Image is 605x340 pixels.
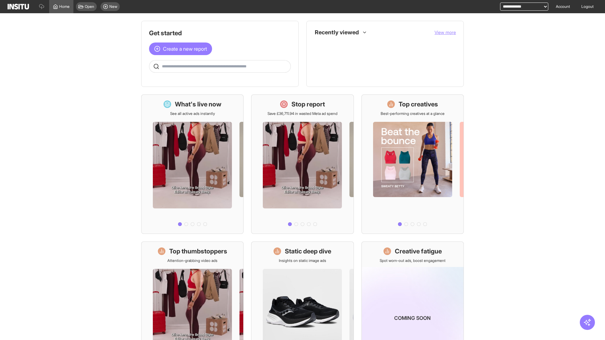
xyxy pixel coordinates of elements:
[435,30,456,35] span: View more
[399,100,438,109] h1: Top creatives
[361,94,464,234] a: Top creativesBest-performing creatives at a glance
[167,258,217,263] p: Attention-grabbing video ads
[141,94,244,234] a: What's live nowSee all active ads instantly
[435,29,456,36] button: View more
[175,100,222,109] h1: What's live now
[149,42,212,55] button: Create a new report
[163,45,207,53] span: Create a new report
[285,247,331,256] h1: Static deep dive
[279,258,326,263] p: Insights on static image ads
[85,4,94,9] span: Open
[169,247,227,256] h1: Top thumbstoppers
[109,4,117,9] span: New
[59,4,70,9] span: Home
[268,111,337,116] p: Save £36,711.94 in wasted Meta ad spend
[291,100,325,109] h1: Stop report
[149,29,291,37] h1: Get started
[381,111,445,116] p: Best-performing creatives at a glance
[251,94,354,234] a: Stop reportSave £36,711.94 in wasted Meta ad spend
[170,111,215,116] p: See all active ads instantly
[8,4,29,9] img: Logo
